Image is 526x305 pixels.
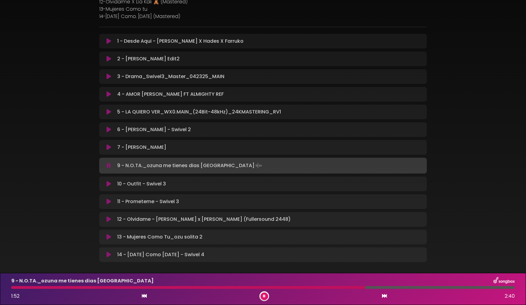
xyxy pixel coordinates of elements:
p: 7 - [PERSON_NAME] [117,144,166,151]
p: 13-Mujeres Como tu [99,5,427,13]
p: 12 - Olvidame - [PERSON_NAME] x [PERSON_NAME] (Fullersound 2448) [117,216,291,223]
p: 13 - Mujeres Como Tu_ozu solita 2 [117,233,202,241]
img: waveform4.gif [254,161,263,170]
p: 3 - Drama_Swivel3_Master_042325_MAIN [117,73,224,80]
p: 2 - [PERSON_NAME] Edit2 [117,55,180,63]
p: 5 - LA QUIERO VER_WX0.MAIN_(24Bit-48kHz)_24KMASTERING_RV1 [117,108,281,116]
p: 11 - Prometeme - Swivel 3 [117,198,179,205]
p: 6 - [PERSON_NAME] - Swivel 2 [117,126,191,133]
p: 10 - Outfit - Swivel 3 [117,180,166,188]
p: 14 - [DATE] Como [DATE] - Swivel 4 [117,251,204,258]
p: 9 - N.O.TA._ozuna me tienes dias [GEOGRAPHIC_DATA] [11,277,154,285]
img: songbox-logo-white.png [493,277,515,285]
p: 1 - Desde Aqui - [PERSON_NAME] X Hades X Farruko [117,38,244,45]
p: 14-[DATE] Como. [DATE] (Mastered) [99,13,427,20]
p: 4 - AMOR [PERSON_NAME] FT ALMIGHTY REF [117,91,224,98]
p: 9 - N.O.TA._ozuna me tienes dias [GEOGRAPHIC_DATA] [117,161,263,170]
